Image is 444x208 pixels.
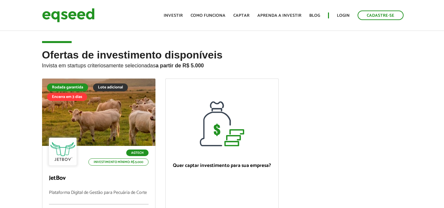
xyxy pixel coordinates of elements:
img: EqSeed [42,7,95,24]
a: Aprenda a investir [257,13,301,18]
a: Como funciona [191,13,225,18]
a: Cadastre-se [358,11,404,20]
p: Invista em startups criteriosamente selecionadas [42,61,402,69]
p: Plataforma Digital de Gestão para Pecuária de Corte [49,190,149,204]
p: Agtech [126,150,149,156]
p: JetBov [49,175,149,182]
div: Lote adicional [93,83,128,91]
strong: a partir de R$ 5.000 [156,63,204,68]
a: Login [337,13,350,18]
a: Investir [164,13,183,18]
a: Captar [233,13,249,18]
div: Encerra em 3 dias [47,93,87,101]
a: Blog [309,13,320,18]
p: Quer captar investimento para sua empresa? [172,163,272,169]
p: Investimento mínimo: R$ 5.000 [88,158,149,166]
div: Rodada garantida [47,83,88,91]
h2: Ofertas de investimento disponíveis [42,49,402,79]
